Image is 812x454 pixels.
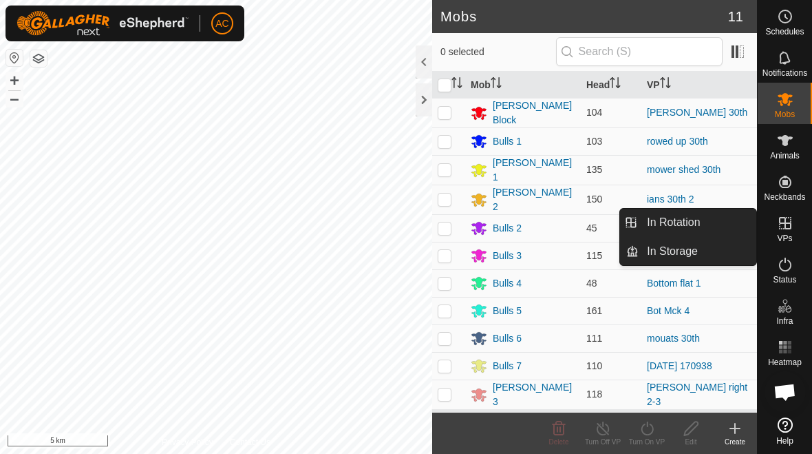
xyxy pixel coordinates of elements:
div: Bulls 2 [493,221,522,236]
a: Help [758,412,812,451]
p-sorticon: Activate to sort [660,79,671,90]
a: Bottom flat 1 [647,278,701,289]
a: Privacy Policy [162,436,213,448]
span: Animals [770,152,800,160]
span: Help [776,437,793,445]
div: Bulls 5 [493,304,522,318]
a: In Storage [639,238,756,265]
li: In Storage [620,238,756,265]
p-sorticon: Activate to sort [491,79,502,90]
div: Edit [669,437,713,447]
span: Schedules [765,28,804,36]
span: 110 [586,360,602,371]
button: Map Layers [30,50,47,67]
a: In Rotation [639,209,756,236]
div: [PERSON_NAME] 1 [493,156,575,185]
span: VPs [777,234,792,243]
div: Bulls 7 [493,359,522,373]
span: Heatmap [768,358,802,367]
span: Infra [776,317,793,325]
span: Neckbands [764,193,805,201]
span: Notifications [762,69,807,77]
div: Turn On VP [625,437,669,447]
div: Bulls 1 [493,134,522,149]
a: ians 30th 2 [647,194,694,205]
th: Mob [465,72,581,99]
span: 118 [586,389,602,400]
a: mower shed 30th [647,164,720,175]
li: In Rotation [620,209,756,236]
div: Bulls 4 [493,276,522,291]
span: Mobs [775,110,795,118]
span: 135 [586,164,602,175]
button: Reset Map [6,50,23,66]
span: Delete [549,438,569,446]
a: rowed up 30th [647,136,708,147]
span: 45 [586,223,597,234]
button: – [6,90,23,107]
a: mouats 30th [647,333,700,344]
div: Open chat [765,371,806,413]
h2: Mobs [440,8,728,25]
span: 48 [586,278,597,289]
a: [DATE] 170938 [647,360,712,371]
div: [PERSON_NAME] Block [493,99,575,127]
div: Turn Off VP [581,437,625,447]
div: [PERSON_NAME] 3 [493,380,575,409]
a: [PERSON_NAME] 30th [647,107,747,118]
span: 150 [586,194,602,205]
span: 161 [586,305,602,316]
span: 115 [586,250,602,261]
span: In Rotation [647,214,700,231]
div: Bulls 6 [493,331,522,346]
div: [PERSON_NAME] 2 [493,185,575,214]
span: 0 selected [440,45,556,59]
a: Contact Us [230,436,270,448]
a: [PERSON_NAME] right 2-3 [647,382,747,407]
span: In Storage [647,243,698,260]
th: Head [581,72,641,99]
span: 104 [586,107,602,118]
span: Status [773,276,796,284]
div: Bulls 3 [493,249,522,263]
span: 11 [728,6,743,27]
input: Search (S) [556,37,723,66]
div: Create [713,437,757,447]
img: Gallagher Logo [17,11,189,36]
span: 111 [586,333,602,344]
button: + [6,72,23,89]
th: VP [641,72,757,99]
span: 103 [586,136,602,147]
p-sorticon: Activate to sort [451,79,462,90]
p-sorticon: Activate to sort [610,79,621,90]
a: Bot Mck 4 [647,305,690,316]
span: AC [215,17,228,31]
